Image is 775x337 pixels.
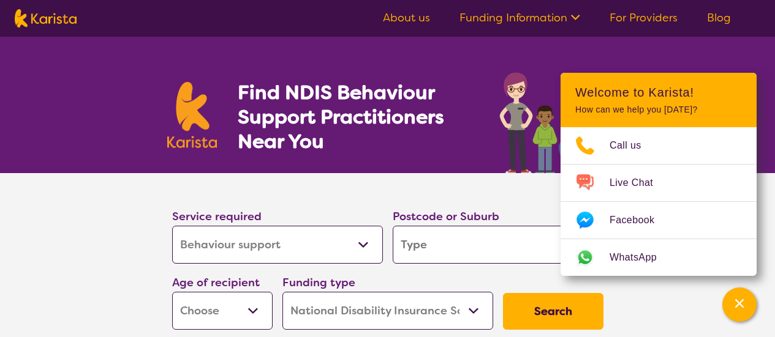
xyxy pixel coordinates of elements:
[172,275,260,290] label: Age of recipient
[610,136,656,155] span: Call us
[561,127,757,276] ul: Choose channel
[393,226,603,264] input: Type
[459,10,580,25] a: Funding Information
[496,66,608,173] img: behaviour-support
[503,293,603,330] button: Search
[15,9,77,28] img: Karista logo
[610,211,669,229] span: Facebook
[610,10,678,25] a: For Providers
[167,82,217,148] img: Karista logo
[561,239,757,276] a: Web link opens in a new tab.
[610,248,671,267] span: WhatsApp
[561,73,757,276] div: Channel Menu
[707,10,731,25] a: Blog
[575,105,742,115] p: How can we help you [DATE]?
[393,209,499,224] label: Postcode or Suburb
[282,275,355,290] label: Funding type
[383,10,430,25] a: About us
[172,209,262,224] label: Service required
[722,287,757,322] button: Channel Menu
[575,85,742,100] h2: Welcome to Karista!
[238,80,475,154] h1: Find NDIS Behaviour Support Practitioners Near You
[610,174,668,192] span: Live Chat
